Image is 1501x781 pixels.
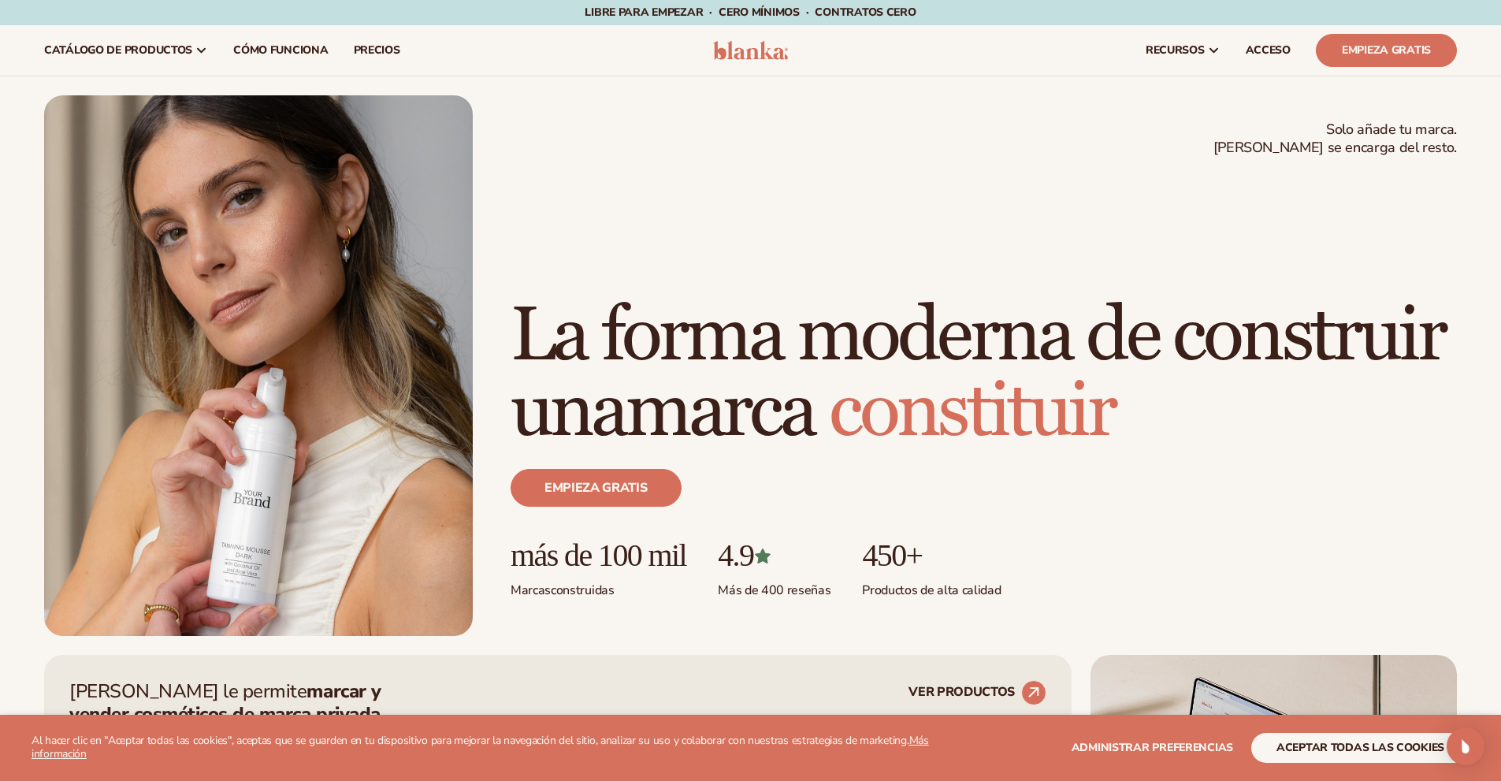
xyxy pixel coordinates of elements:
font: aceptar todas las cookies [1276,740,1444,755]
font: Libre para empezar [585,5,703,20]
font: Contratos CERO [815,5,916,20]
font: precios [354,43,400,58]
font: · [709,5,712,20]
font: Empieza gratis [544,479,648,496]
a: Cómo funciona [221,25,340,76]
font: CERO mínimos [719,5,800,20]
a: recursos [1133,25,1233,76]
font: Solo añade tu marca. [1326,120,1457,139]
font: Empieza gratis [1342,43,1431,58]
font: recursos [1146,43,1205,58]
font: 450+ [862,537,922,573]
font: más de 100 mil [511,537,686,573]
font: La [511,290,586,382]
font: marca [626,366,815,458]
font: ACCESO [1246,43,1291,58]
img: logo [713,41,788,60]
div: Abrir Intercom Messenger [1447,727,1484,765]
img: Mujer sosteniendo mousse bronceadora. [44,95,473,636]
font: Productos de alta calidad [862,582,1001,599]
font: forma moderna de construir una [511,290,1444,458]
font: VER PRODUCTOS [908,683,1015,701]
font: · [806,5,809,20]
font: Marcas [511,582,551,599]
a: Más información [32,733,929,761]
font: Administrar preferencias [1072,740,1233,755]
font: catálogo de productos [44,43,192,58]
a: Empieza gratis [511,469,682,507]
font: constituir [829,366,1114,458]
font: construidas [551,582,614,599]
a: ACCESO [1233,25,1303,76]
a: catálogo de productos [32,25,221,76]
font: [PERSON_NAME] le permite [69,679,307,704]
font: Cómo funciona [233,43,328,58]
a: VER PRODUCTOS [908,680,1046,705]
font: 4.9 [718,537,753,573]
font: Al hacer clic en "Aceptar todas las cookies", aceptas que se guarden en tu dispositivo para mejor... [32,733,909,748]
font: [PERSON_NAME] se encarga del resto. [1213,138,1457,157]
button: Administrar preferencias [1072,733,1233,763]
font: marcar y vender cosméticos de marca privada sin complicaciones [69,679,381,749]
button: aceptar todas las cookies [1251,733,1469,763]
font: Más de 400 reseñas [718,582,830,599]
a: precios [341,25,413,76]
a: Empieza gratis [1316,34,1457,67]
